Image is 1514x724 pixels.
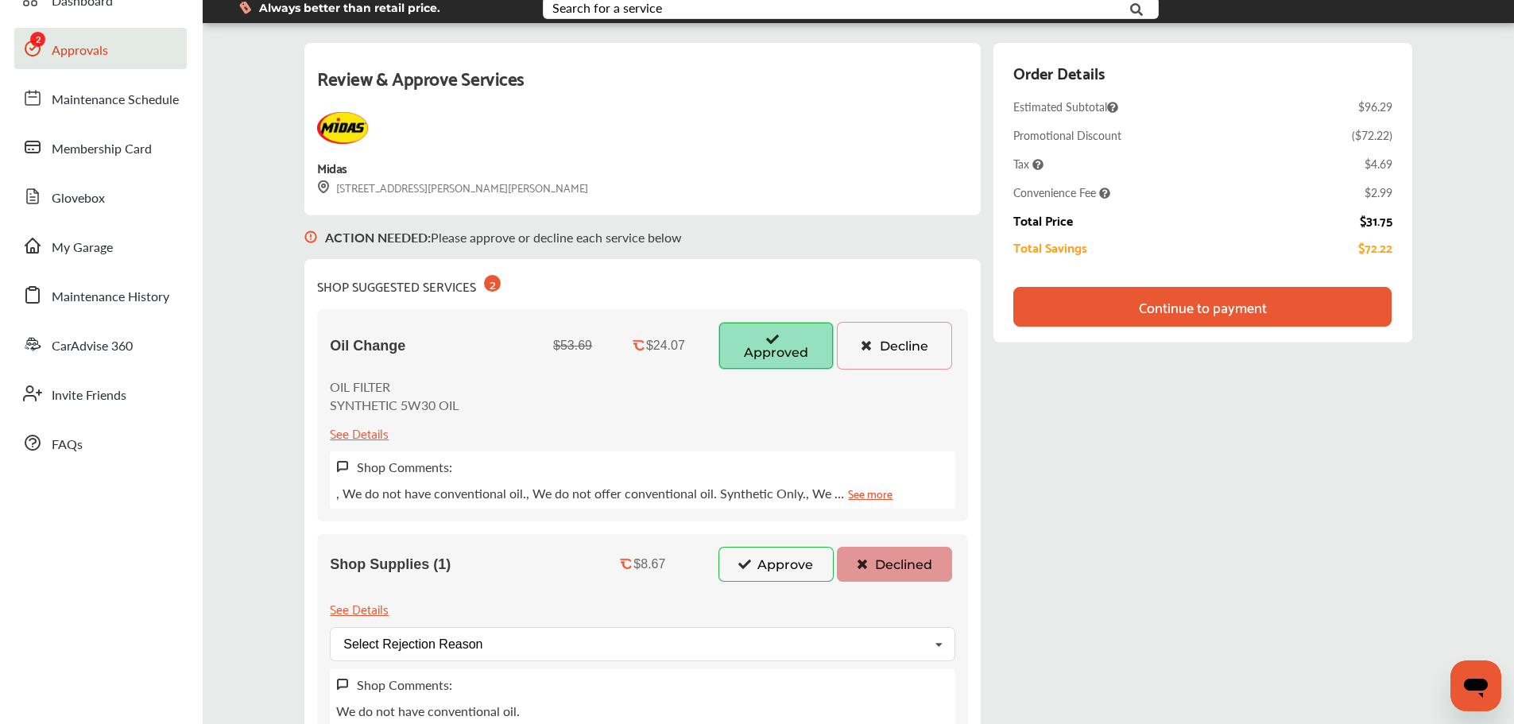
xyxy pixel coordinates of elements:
[52,385,126,406] span: Invite Friends
[14,323,187,365] a: CarAdvise 360
[14,126,187,168] a: Membership Card
[330,598,389,619] div: See Details
[330,338,405,354] span: Oil Change
[837,322,952,370] button: Decline
[317,272,501,296] div: SHOP SUGGESTED SERVICES
[14,77,187,118] a: Maintenance Schedule
[484,275,501,292] div: 2
[52,90,179,110] span: Maintenance Schedule
[718,547,834,582] button: Approve
[304,215,317,259] img: svg+xml;base64,PHN2ZyB3aWR0aD0iMTYiIGhlaWdodD0iMTciIHZpZXdCb3g9IjAgMCAxNiAxNyIgZmlsbD0ibm9uZSIgeG...
[317,112,367,144] img: Midas+Logo_RGB.png
[1013,59,1105,86] div: Order Details
[330,422,389,443] div: See Details
[336,460,349,474] img: svg+xml;base64,PHN2ZyB3aWR0aD0iMTYiIGhlaWdodD0iMTciIHZpZXdCb3g9IjAgMCAxNiAxNyIgZmlsbD0ibm9uZSIgeG...
[336,702,520,720] p: We do not have conventional oil.
[52,435,83,455] span: FAQs
[317,62,968,112] div: Review & Approve Services
[52,238,113,258] span: My Garage
[1358,240,1392,254] div: $72.22
[1013,240,1087,254] div: Total Savings
[52,139,152,160] span: Membership Card
[52,188,105,209] span: Glovebox
[646,339,685,353] div: $24.07
[52,336,133,357] span: CarAdvise 360
[317,180,330,194] img: svg+xml;base64,PHN2ZyB3aWR0aD0iMTYiIGhlaWdodD0iMTciIHZpZXdCb3g9IjAgMCAxNiAxNyIgZmlsbD0ibm9uZSIgeG...
[325,228,682,246] p: Please approve or decline each service below
[1013,156,1044,172] span: Tax
[837,547,952,582] button: Declined
[317,178,588,196] div: [STREET_ADDRESS][PERSON_NAME][PERSON_NAME]
[336,678,349,691] img: svg+xml;base64,PHN2ZyB3aWR0aD0iMTYiIGhlaWdodD0iMTciIHZpZXdCb3g9IjAgMCAxNiAxNyIgZmlsbD0ibm9uZSIgeG...
[1365,156,1392,172] div: $4.69
[1013,184,1110,200] span: Convenience Fee
[1013,213,1073,227] div: Total Price
[330,396,459,414] p: SYNTHETIC 5W30 OIL
[325,228,431,246] b: ACTION NEEDED :
[633,557,665,571] div: $8.67
[343,638,482,651] div: Select Rejection Reason
[718,322,834,370] button: Approved
[14,274,187,316] a: Maintenance History
[357,458,452,476] label: Shop Comments:
[1013,99,1118,114] span: Estimated Subtotal
[14,373,187,414] a: Invite Friends
[14,28,187,69] a: Approvals
[259,2,440,14] span: Always better than retail price.
[1352,127,1392,143] div: ( $72.22 )
[239,1,251,14] img: dollor_label_vector.a70140d1.svg
[553,339,592,353] div: $53.69
[1360,213,1392,227] div: $31.75
[848,484,893,502] a: See more
[52,41,108,61] span: Approvals
[357,676,452,694] label: Shop Comments:
[317,157,347,178] div: Midas
[52,287,169,308] span: Maintenance History
[330,556,451,573] span: Shop Supplies (1)
[14,176,187,217] a: Glovebox
[330,377,459,396] p: OIL FILTER
[336,484,893,502] p: , We do not have conventional oil., We do not offer conventional oil. Synthetic Only., We …
[1139,299,1267,315] div: Continue to payment
[14,422,187,463] a: FAQs
[1365,184,1392,200] div: $2.99
[1013,127,1121,143] div: Promotional Discount
[1450,660,1501,711] iframe: Button to launch messaging window
[14,225,187,266] a: My Garage
[1358,99,1392,114] div: $96.29
[552,2,662,14] div: Search for a service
